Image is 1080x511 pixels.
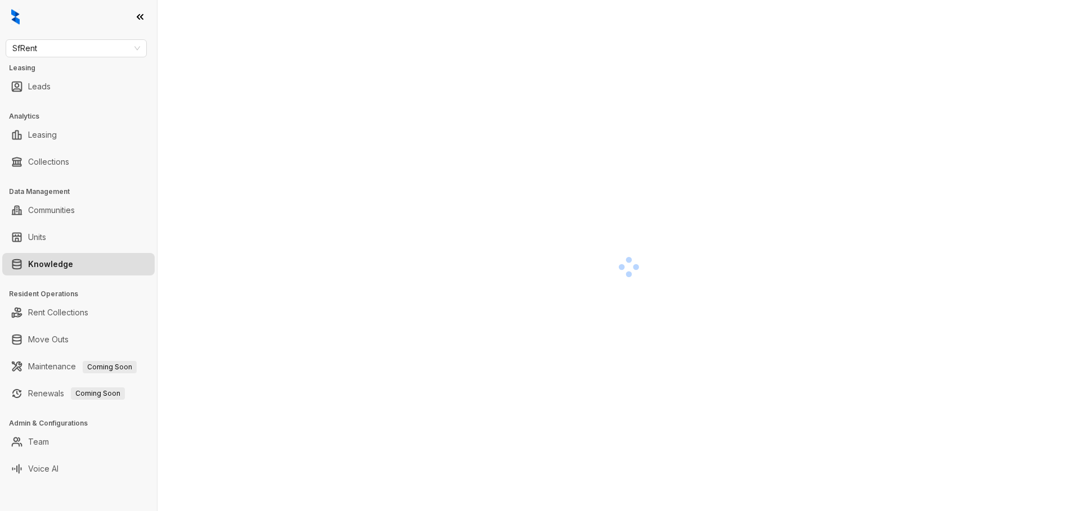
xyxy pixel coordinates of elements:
li: Maintenance [2,355,155,378]
a: Leads [28,75,51,98]
li: Rent Collections [2,301,155,324]
li: Move Outs [2,328,155,351]
li: Renewals [2,382,155,405]
h3: Resident Operations [9,289,157,299]
a: Rent Collections [28,301,88,324]
a: Knowledge [28,253,73,275]
span: SfRent [12,40,140,57]
li: Knowledge [2,253,155,275]
span: Coming Soon [83,361,137,373]
li: Communities [2,199,155,221]
h3: Admin & Configurations [9,418,157,428]
a: Voice AI [28,458,58,480]
h3: Data Management [9,187,157,197]
a: Communities [28,199,75,221]
h3: Analytics [9,111,157,121]
a: RenewalsComing Soon [28,382,125,405]
h3: Leasing [9,63,157,73]
li: Units [2,226,155,248]
a: Team [28,431,49,453]
img: logo [11,9,20,25]
li: Team [2,431,155,453]
li: Voice AI [2,458,155,480]
a: Move Outs [28,328,69,351]
a: Units [28,226,46,248]
a: Collections [28,151,69,173]
span: Coming Soon [71,387,125,400]
li: Collections [2,151,155,173]
li: Leasing [2,124,155,146]
li: Leads [2,75,155,98]
a: Leasing [28,124,57,146]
